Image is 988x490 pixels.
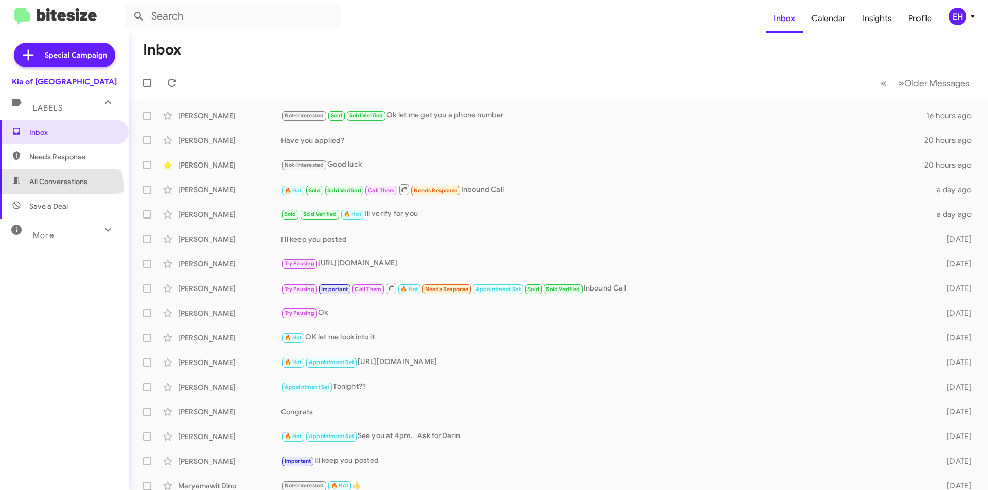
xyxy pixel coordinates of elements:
span: Not-Interested [285,482,324,489]
div: [DATE] [930,283,980,294]
span: Older Messages [904,78,969,89]
span: » [898,77,904,89]
button: Previous [875,72,893,94]
div: [PERSON_NAME] [178,111,281,121]
div: [PERSON_NAME] [178,431,281,442]
div: [PERSON_NAME] [178,209,281,220]
div: Have you applied? [281,135,924,146]
div: [DATE] [930,259,980,269]
span: 🔥 Hot [285,433,302,440]
span: 🔥 Hot [331,482,348,489]
span: Sold Verified [327,187,361,194]
div: I'll keep you posted [281,234,930,244]
div: [PERSON_NAME] [178,357,281,368]
h1: Inbox [143,42,181,58]
a: Calendar [803,4,854,33]
div: EH [949,8,966,25]
div: [URL][DOMAIN_NAME] [281,356,930,368]
div: [DATE] [930,456,980,466]
span: Sold [309,187,321,194]
div: 20 hours ago [924,135,980,146]
input: Search [125,4,341,29]
span: Appointment Set [309,359,354,366]
span: Important [285,458,311,464]
div: [PERSON_NAME] [178,308,281,318]
a: Profile [900,4,940,33]
div: a day ago [930,185,980,195]
span: 🔥 Hot [285,359,302,366]
button: EH [940,8,977,25]
span: 🔥 Hot [344,211,361,217]
span: Call Them [355,286,381,293]
span: Needs Response [414,187,457,194]
div: [URL][DOMAIN_NAME] [281,258,930,269]
span: Sold [527,286,539,293]
span: Important [321,286,348,293]
span: Not-Interested [285,112,324,119]
span: Special Campaign [45,50,107,60]
span: Inbox [29,127,117,137]
div: a day ago [930,209,980,220]
span: Save a Deal [29,201,68,211]
div: Good luck [281,159,924,171]
div: Ok let me get you a phone number [281,110,926,121]
a: Inbox [766,4,803,33]
div: [DATE] [930,431,980,442]
div: [PERSON_NAME] [178,135,281,146]
div: Ill verify for you [281,208,930,220]
span: Appointment Set [309,433,354,440]
div: Ok [281,307,930,319]
a: Special Campaign [14,43,115,67]
div: [PERSON_NAME] [178,234,281,244]
div: [PERSON_NAME] [178,259,281,269]
span: Not-Interested [285,161,324,168]
span: Labels [33,103,63,113]
div: 16 hours ago [926,111,980,121]
span: Appointment Set [285,384,330,390]
div: [PERSON_NAME] [178,160,281,170]
div: Inbound Call [281,282,930,295]
div: 20 hours ago [924,160,980,170]
div: [PERSON_NAME] [178,185,281,195]
div: [DATE] [930,382,980,392]
div: [PERSON_NAME] [178,456,281,466]
span: Call Them [368,187,395,194]
span: All Conversations [29,176,87,187]
span: 🔥 Hot [285,187,302,194]
div: Tonight?? [281,381,930,393]
a: Insights [854,4,900,33]
span: 🔥 Hot [400,286,418,293]
div: [PERSON_NAME] [178,333,281,343]
span: Needs Response [29,152,117,162]
div: Inbound Call [281,183,930,196]
span: 🔥 Hot [285,334,302,341]
div: [DATE] [930,407,980,417]
span: Try Pausing [285,260,314,267]
div: [DATE] [930,333,980,343]
div: [DATE] [930,234,980,244]
span: More [33,231,54,240]
span: Try Pausing [285,286,314,293]
span: Try Pausing [285,310,314,316]
span: « [881,77,887,89]
span: Sold [331,112,343,119]
span: Sold Verified [349,112,383,119]
nav: Page navigation example [875,72,976,94]
div: [DATE] [930,308,980,318]
span: Sold Verified [303,211,337,217]
span: Appointment Set [475,286,521,293]
div: See you at 4pm. Ask forDarin [281,430,930,442]
div: OK let me look into it [281,332,930,343]
span: Sold [285,211,296,217]
div: [DATE] [930,357,980,368]
div: Kia of [GEOGRAPHIC_DATA] [12,77,117,87]
div: [PERSON_NAME] [178,283,281,294]
span: Sold Verified [546,286,580,293]
div: [PERSON_NAME] [178,382,281,392]
div: Congrats [281,407,930,417]
button: Next [892,72,976,94]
